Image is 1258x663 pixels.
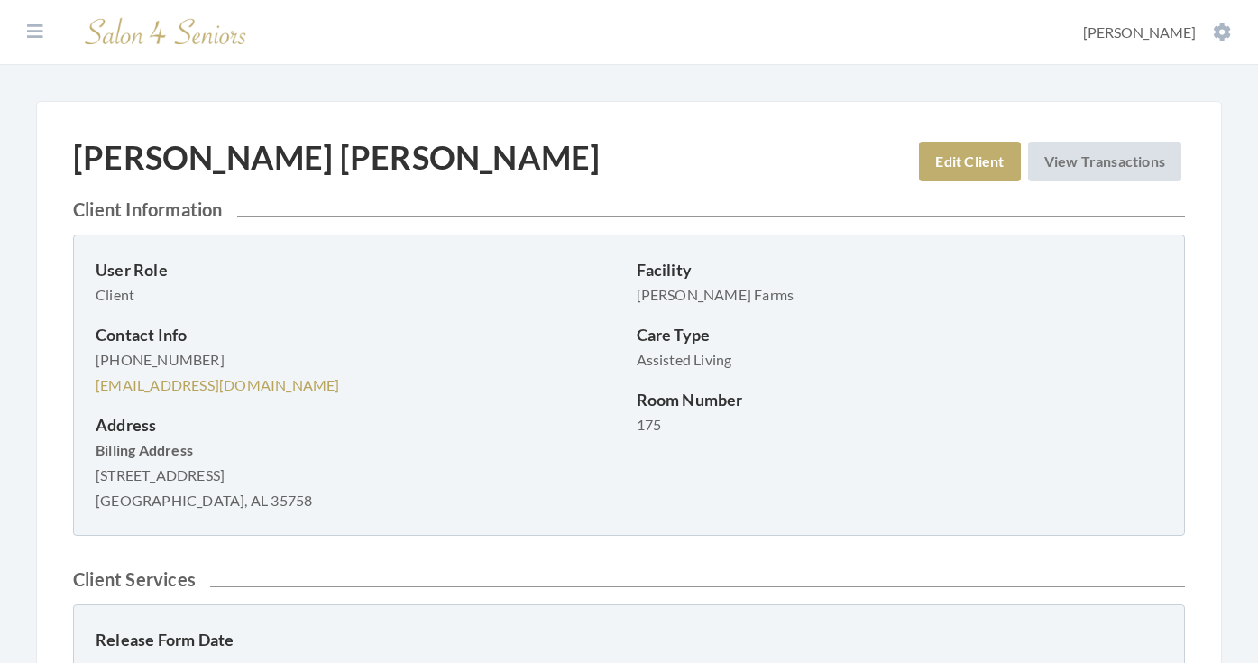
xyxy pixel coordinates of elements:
[637,347,1163,373] p: Assisted Living
[637,412,1163,437] p: 175
[96,376,340,393] a: [EMAIL_ADDRESS][DOMAIN_NAME]
[73,198,1185,220] h2: Client Information
[96,282,622,308] p: Client
[919,142,1020,181] a: Edit Client
[96,257,622,282] p: User Role
[96,437,622,513] p: [STREET_ADDRESS] [GEOGRAPHIC_DATA], AL 35758
[96,351,225,368] span: [PHONE_NUMBER]
[637,257,1163,282] p: Facility
[76,11,256,53] img: Salon 4 Seniors
[96,412,622,437] p: Address
[96,627,622,652] p: Release Form Date
[1078,23,1236,42] button: [PERSON_NAME]
[637,322,1163,347] p: Care Type
[1083,23,1196,41] span: [PERSON_NAME]
[73,568,1185,590] h2: Client Services
[1028,142,1181,181] a: View Transactions
[73,138,600,177] h1: [PERSON_NAME] [PERSON_NAME]
[637,282,1163,308] p: [PERSON_NAME] Farms
[96,441,193,458] strong: Billing Address
[637,387,1163,412] p: Room Number
[96,322,622,347] p: Contact Info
